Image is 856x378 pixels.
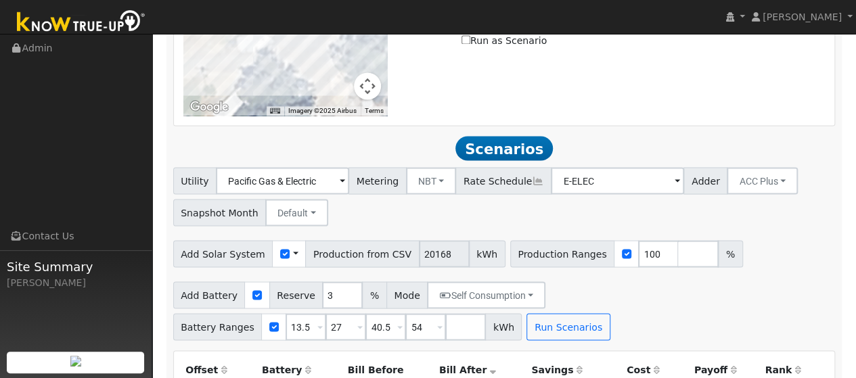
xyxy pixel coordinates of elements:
[485,313,522,340] span: kWh
[187,98,231,116] a: Open this area in Google Maps (opens a new window)
[627,364,650,375] span: Cost
[718,240,742,267] span: %
[354,72,381,99] button: Map camera controls
[469,240,505,267] span: kWh
[10,7,152,38] img: Know True-Up
[265,199,328,226] button: Default
[694,364,727,375] span: Payoff
[173,240,273,267] span: Add Solar System
[187,98,231,116] img: Google
[270,106,279,116] button: Keyboard shortcuts
[683,167,727,194] span: Adder
[288,107,357,114] span: Imagery ©2025 Airbus
[348,167,407,194] span: Metering
[427,281,545,308] button: Self Consumption
[727,167,798,194] button: ACC Plus
[551,167,684,194] input: Select a Rate Schedule
[455,136,552,160] span: Scenarios
[455,167,551,194] span: Rate Schedule
[173,167,217,194] span: Utility
[362,281,386,308] span: %
[70,356,81,367] img: retrieve
[763,11,842,22] span: [PERSON_NAME]
[7,276,145,290] div: [PERSON_NAME]
[461,35,470,44] input: Run as Scenario
[173,281,246,308] span: Add Battery
[173,313,263,340] span: Battery Ranges
[269,281,323,308] span: Reserve
[526,313,610,340] button: Run Scenarios
[365,107,384,114] a: Terms (opens in new tab)
[765,364,792,375] span: Rank
[173,199,267,226] span: Snapshot Month
[406,167,457,194] button: NBT
[305,240,419,267] span: Production from CSV
[531,364,573,375] span: Savings
[216,167,349,194] input: Select a Utility
[510,240,614,267] span: Production Ranges
[7,258,145,276] span: Site Summary
[461,34,547,48] label: Run as Scenario
[386,281,428,308] span: Mode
